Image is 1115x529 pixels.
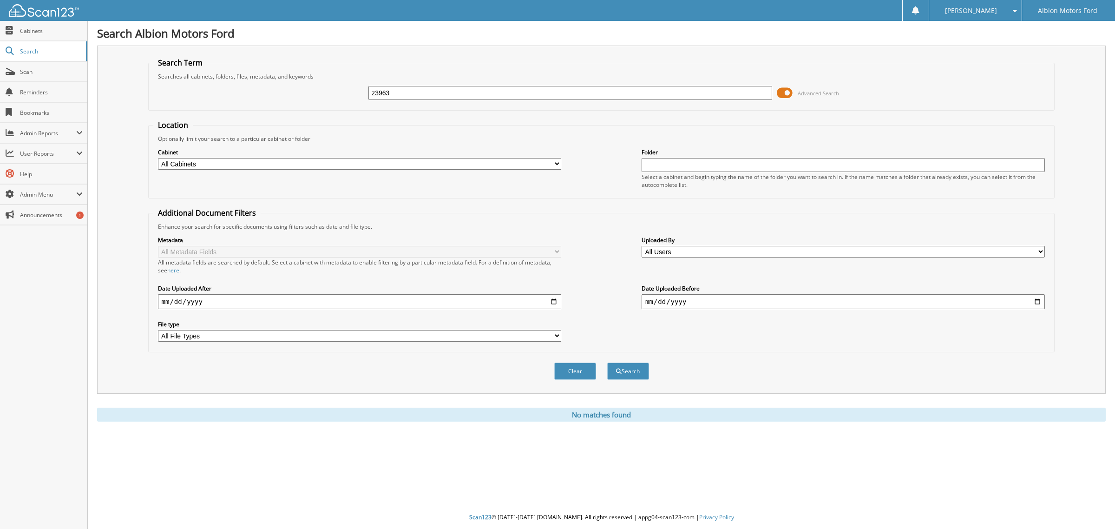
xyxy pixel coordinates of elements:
[153,208,261,218] legend: Additional Document Filters
[20,88,83,96] span: Reminders
[158,258,561,274] div: All metadata fields are searched by default. Select a cabinet with metadata to enable filtering b...
[76,212,84,219] div: 1
[153,120,193,130] legend: Location
[97,26,1106,41] h1: Search Albion Motors Ford
[607,363,649,380] button: Search
[699,513,734,521] a: Privacy Policy
[642,173,1045,189] div: Select a cabinet and begin typing the name of the folder you want to search in. If the name match...
[20,191,76,198] span: Admin Menu
[9,4,79,17] img: scan123-logo-white.svg
[158,320,561,328] label: File type
[153,135,1050,143] div: Optionally limit your search to a particular cabinet or folder
[642,236,1045,244] label: Uploaded By
[97,408,1106,422] div: No matches found
[554,363,596,380] button: Clear
[20,170,83,178] span: Help
[469,513,492,521] span: Scan123
[158,236,561,244] label: Metadata
[945,8,997,13] span: [PERSON_NAME]
[1038,8,1097,13] span: Albion Motors Ford
[153,223,1050,231] div: Enhance your search for specific documents using filters such as date and file type.
[167,266,179,274] a: here
[798,90,839,97] span: Advanced Search
[20,109,83,117] span: Bookmarks
[20,27,83,35] span: Cabinets
[158,148,561,156] label: Cabinet
[158,294,561,309] input: start
[642,148,1045,156] label: Folder
[153,58,207,68] legend: Search Term
[153,73,1050,80] div: Searches all cabinets, folders, files, metadata, and keywords
[20,68,83,76] span: Scan
[20,211,83,219] span: Announcements
[20,150,76,158] span: User Reports
[158,284,561,292] label: Date Uploaded After
[642,294,1045,309] input: end
[642,284,1045,292] label: Date Uploaded Before
[88,506,1115,529] div: © [DATE]-[DATE] [DOMAIN_NAME]. All rights reserved | appg04-scan123-com |
[20,129,76,137] span: Admin Reports
[20,47,81,55] span: Search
